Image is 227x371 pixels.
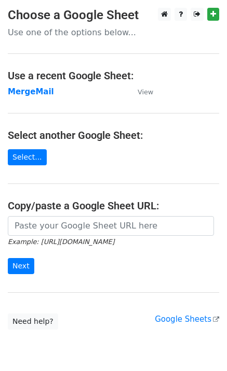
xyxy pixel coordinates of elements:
h3: Choose a Google Sheet [8,8,219,23]
h4: Use a recent Google Sheet: [8,69,219,82]
small: Example: [URL][DOMAIN_NAME] [8,238,114,246]
small: View [138,88,153,96]
a: Select... [8,149,47,165]
a: MergeMail [8,87,54,96]
input: Paste your Google Sheet URL here [8,216,214,236]
h4: Select another Google Sheet: [8,129,219,141]
input: Next [8,258,34,274]
p: Use one of the options below... [8,27,219,38]
a: Google Sheets [155,315,219,324]
a: Need help? [8,313,58,330]
a: View [127,87,153,96]
h4: Copy/paste a Google Sheet URL: [8,199,219,212]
